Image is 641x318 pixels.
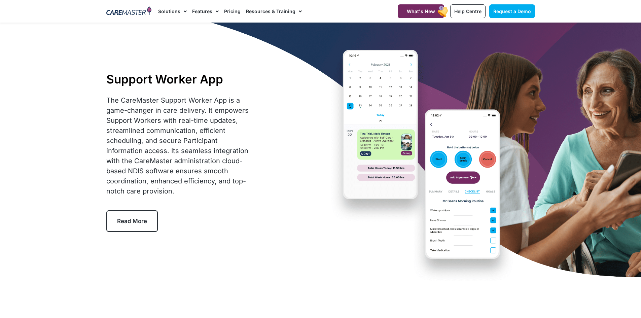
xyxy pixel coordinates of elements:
[106,210,158,232] a: Read More
[489,4,535,18] a: Request a Demo
[106,95,252,196] div: The CareMaster Support Worker App is a game-changer in care delivery. It empowers Support Workers...
[106,72,252,86] h1: Support Worker App
[493,8,531,14] span: Request a Demo
[450,4,486,18] a: Help Centre
[407,8,435,14] span: What's New
[117,218,147,224] span: Read More
[106,6,152,16] img: CareMaster Logo
[454,8,482,14] span: Help Centre
[398,4,444,18] a: What's New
